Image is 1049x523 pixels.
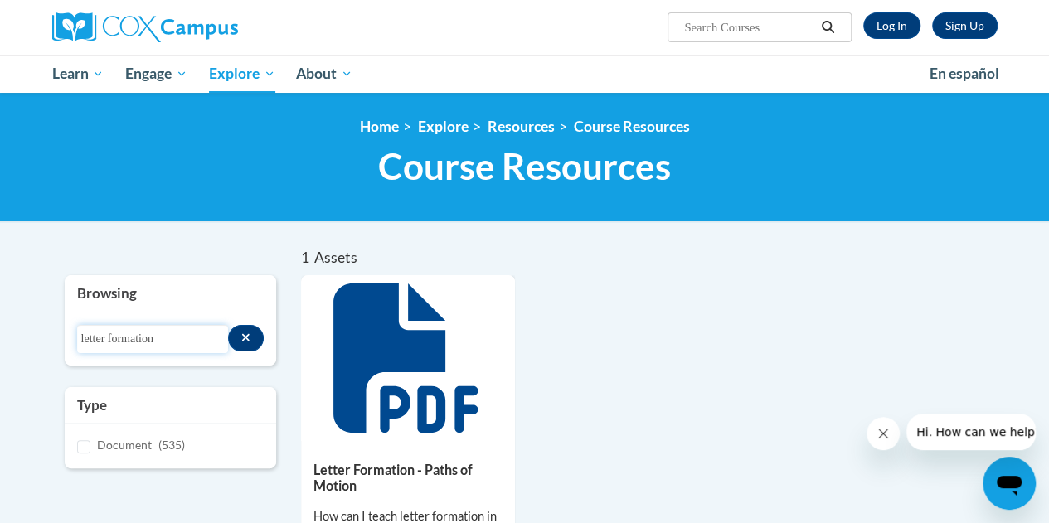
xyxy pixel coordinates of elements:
[158,438,185,452] span: (535)
[867,417,900,450] iframe: Close message
[209,64,275,84] span: Explore
[301,249,309,266] span: 1
[10,12,134,25] span: Hi. How can we help?
[983,457,1036,510] iframe: Button to launch messaging window
[932,12,998,39] a: Register
[360,118,399,135] a: Home
[863,12,920,39] a: Log In
[52,12,238,42] img: Cox Campus
[198,55,286,93] a: Explore
[228,325,264,351] button: Search resources
[51,64,104,84] span: Learn
[77,395,264,415] h3: Type
[41,55,115,93] a: Learn
[296,64,352,84] span: About
[682,17,815,37] input: Search Courses
[919,56,1010,91] a: En español
[314,249,357,266] span: Assets
[285,55,363,93] a: About
[418,118,469,135] a: Explore
[313,462,503,494] h5: Letter Formation - Paths of Motion
[488,118,555,135] a: Resources
[77,283,264,303] h3: Browsing
[97,438,152,452] span: Document
[52,12,351,42] a: Cox Campus
[125,64,187,84] span: Engage
[930,65,999,82] span: En español
[815,17,840,37] button: Search
[114,55,198,93] a: Engage
[574,118,690,135] a: Course Resources
[906,414,1036,450] iframe: Message from company
[77,325,229,353] input: Search resources
[40,55,1010,93] div: Main menu
[378,144,671,188] span: Course Resources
